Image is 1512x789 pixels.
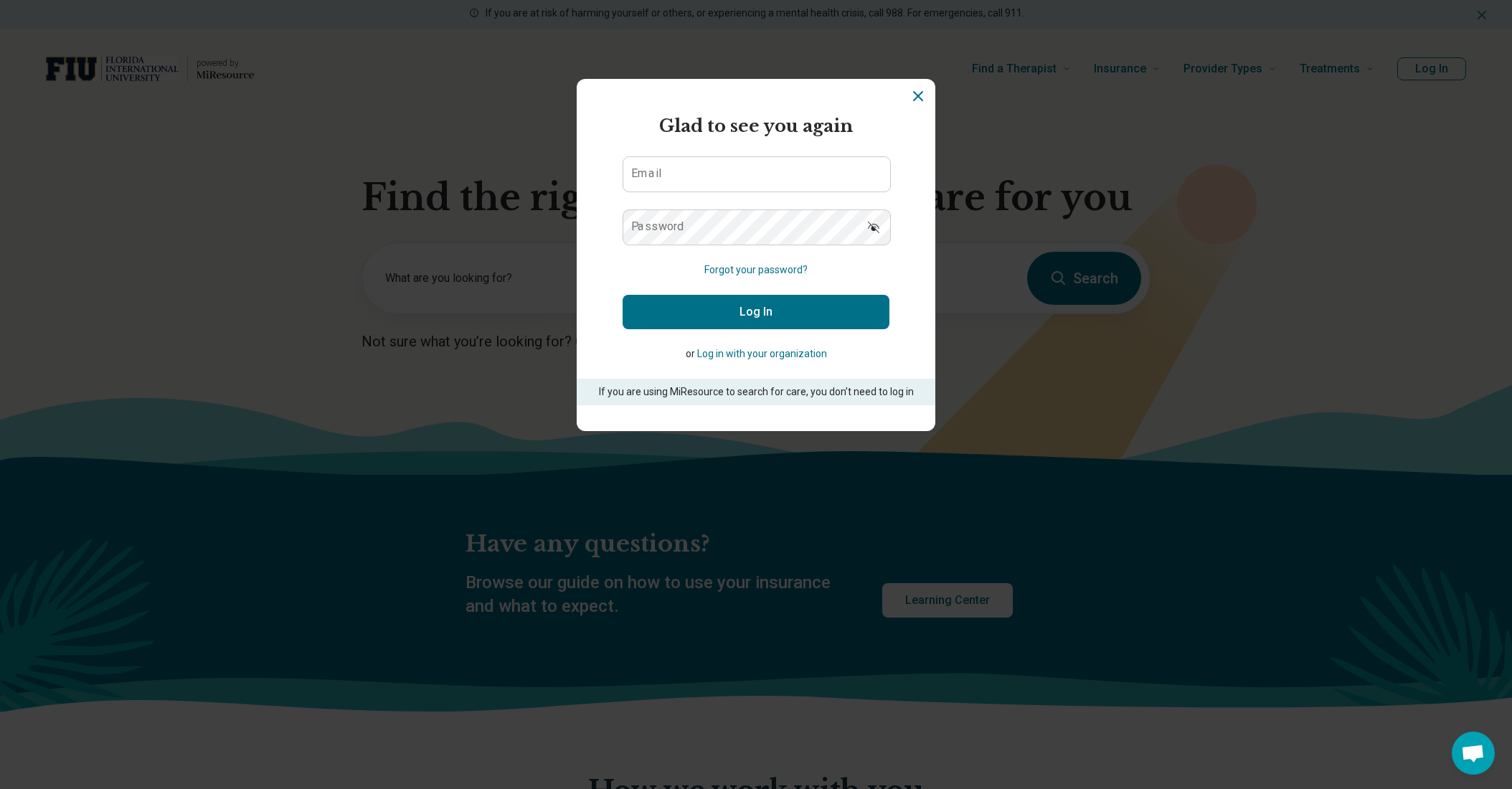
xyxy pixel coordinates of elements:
label: Password [631,221,684,232]
section: Login Dialog [577,79,935,431]
button: Log In [623,295,889,329]
button: Dismiss [909,88,927,105]
label: Email [631,168,661,179]
p: or [623,346,889,362]
h2: Glad to see you again [623,113,889,139]
button: Forgot your password? [704,263,808,278]
button: Log in with your organization [697,346,827,362]
p: If you are using MiResource to search for care, you don’t need to log in [597,384,915,400]
button: Show password [858,209,889,244]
